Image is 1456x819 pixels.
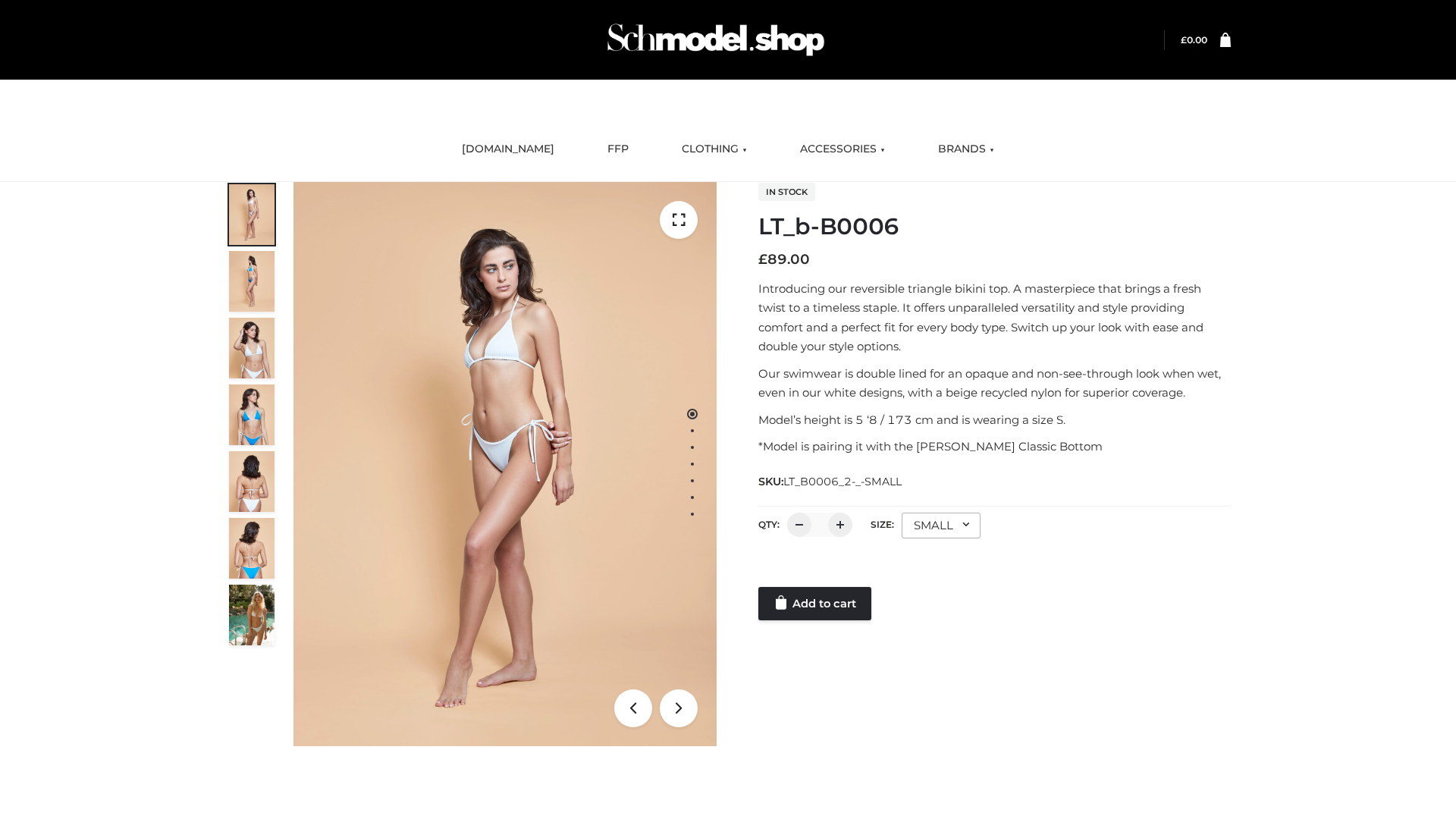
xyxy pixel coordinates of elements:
[1181,34,1207,45] bdi: 0.00
[229,384,275,445] img: ArielClassicBikiniTop_CloudNine_AzureSky_OW114ECO_4-scaled.jpg
[229,518,275,579] img: ArielClassicBikiniTop_CloudNine_AzureSky_OW114ECO_8-scaled.jpg
[229,318,275,378] img: ArielClassicBikiniTop_CloudNine_AzureSky_OW114ECO_3-scaled.jpg
[596,133,640,166] a: FFP
[902,513,981,538] div: SMALL
[758,279,1231,356] p: Introducing our reversible triangle bikini top. A masterpiece that brings a fresh twist to a time...
[758,472,903,491] span: SKU:
[758,364,1231,403] p: Our swimwear is double lined for an opaque and non-see-through look when wet, even in our white d...
[293,182,717,746] img: ArielClassicBikiniTop_CloudNine_AzureSky_OW114ECO_1
[229,451,275,512] img: ArielClassicBikiniTop_CloudNine_AzureSky_OW114ECO_7-scaled.jpg
[927,133,1006,166] a: BRANDS
[450,133,566,166] a: [DOMAIN_NAME]
[229,251,275,312] img: ArielClassicBikiniTop_CloudNine_AzureSky_OW114ECO_2-scaled.jpg
[229,585,275,645] img: Arieltop_CloudNine_AzureSky2.jpg
[758,183,815,201] span: In stock
[758,410,1231,430] p: Model’s height is 5 ‘8 / 173 cm and is wearing a size S.
[229,184,275,245] img: ArielClassicBikiniTop_CloudNine_AzureSky_OW114ECO_1-scaled.jpg
[758,213,1231,240] h1: LT_b-B0006
[758,519,780,530] label: QTY:
[602,10,830,70] img: Schmodel Admin 964
[783,475,902,488] span: LT_B0006_2-_-SMALL
[670,133,758,166] a: CLOTHING
[758,587,871,620] a: Add to cart
[758,251,810,268] bdi: 89.00
[789,133,896,166] a: ACCESSORIES
[1181,34,1187,45] span: £
[758,251,767,268] span: £
[1181,34,1207,45] a: £0.00
[871,519,894,530] label: Size:
[758,437,1231,457] p: *Model is pairing it with the [PERSON_NAME] Classic Bottom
